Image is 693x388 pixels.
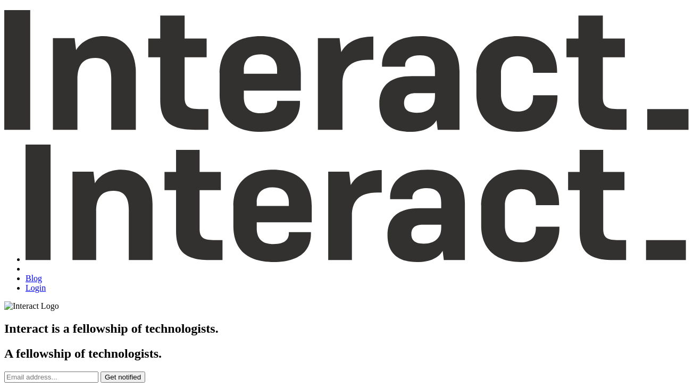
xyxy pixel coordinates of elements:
[4,322,689,336] h1: Interact is a fellowship of technologists.
[4,372,98,383] input: Email address...
[26,274,42,283] a: Blog
[101,372,145,383] input: Get notified
[4,301,59,311] img: Interact Logo
[26,283,46,292] a: Login
[4,347,689,361] h1: A fellowship of technologists.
